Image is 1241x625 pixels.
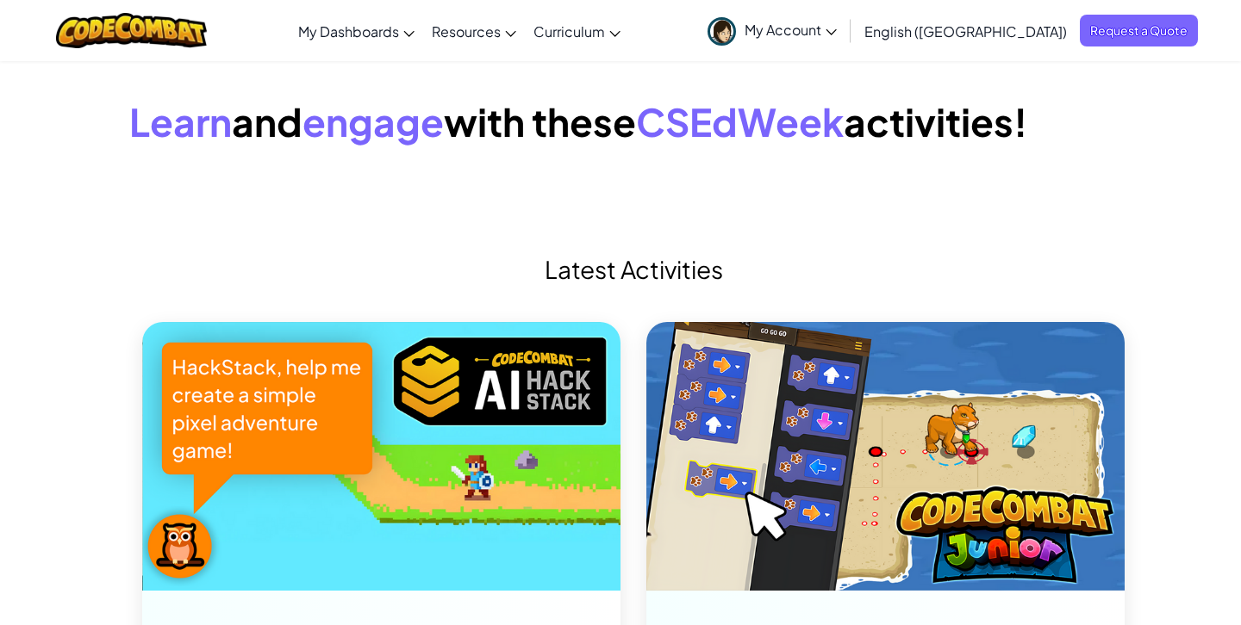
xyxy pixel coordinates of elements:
[290,8,423,54] a: My Dashboards
[1080,15,1198,46] a: Request a Quote
[745,21,837,39] span: My Account
[856,8,1076,54] a: English ([GEOGRAPHIC_DATA])
[525,8,629,54] a: Curriculum
[232,97,302,145] span: and
[636,97,844,145] span: CSEdWeek
[129,97,232,145] span: Learn
[142,322,620,591] img: Image to illustrate AI HackStack: Exploring AI Basics
[142,251,1125,288] h2: Latest Activities
[444,97,636,145] span: with these
[432,22,501,40] span: Resources
[844,97,1027,145] span: activities!
[533,22,605,40] span: Curriculum
[646,322,1125,591] img: Image to illustrate CodeCombat Junior
[864,22,1067,40] span: English ([GEOGRAPHIC_DATA])
[298,22,399,40] span: My Dashboards
[699,3,845,58] a: My Account
[302,97,444,145] span: engage
[56,13,207,48] img: CodeCombat logo
[423,8,525,54] a: Resources
[708,17,736,46] img: avatar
